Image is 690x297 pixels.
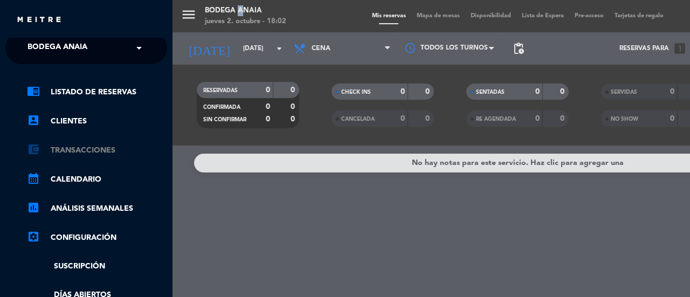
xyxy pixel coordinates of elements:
[27,115,167,128] a: account_boxClientes
[27,173,167,186] a: calendar_monthCalendario
[27,172,40,185] i: calendar_month
[27,114,40,127] i: account_box
[27,144,167,157] a: account_balance_walletTransacciones
[27,260,167,273] a: Suscripción
[16,16,62,24] img: MEITRE
[27,37,87,59] span: Bodega Anaia
[27,85,40,98] i: chrome_reader_mode
[27,230,40,243] i: settings_applications
[27,231,167,244] a: Configuración
[27,201,40,214] i: assessment
[27,202,167,215] a: assessmentANÁLISIS SEMANALES
[27,86,167,99] a: chrome_reader_modeListado de Reservas
[27,143,40,156] i: account_balance_wallet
